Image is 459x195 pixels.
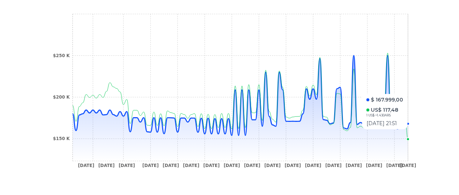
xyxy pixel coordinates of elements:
tspan: [DATE] [345,163,362,168]
tspan: $150 K [53,136,70,141]
tspan: [DATE] [400,163,416,168]
tspan: [DATE] [224,163,240,168]
tspan: [DATE] [284,163,301,168]
tspan: [DATE] [142,163,159,168]
tspan: [DATE] [203,163,220,168]
tspan: [DATE] [264,163,280,168]
tspan: $250 K [53,53,70,58]
tspan: $200 K [53,95,70,100]
tspan: [DATE] [78,163,94,168]
tspan: [DATE] [366,163,382,168]
tspan: [DATE] [98,163,115,168]
tspan: [DATE] [325,163,341,168]
tspan: [DATE] [244,163,260,168]
tspan: [DATE] [183,163,199,168]
tspan: [DATE] [305,163,321,168]
tspan: [DATE] [119,163,135,168]
tspan: [DATE] [163,163,179,168]
tspan: [DATE] [386,163,402,168]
